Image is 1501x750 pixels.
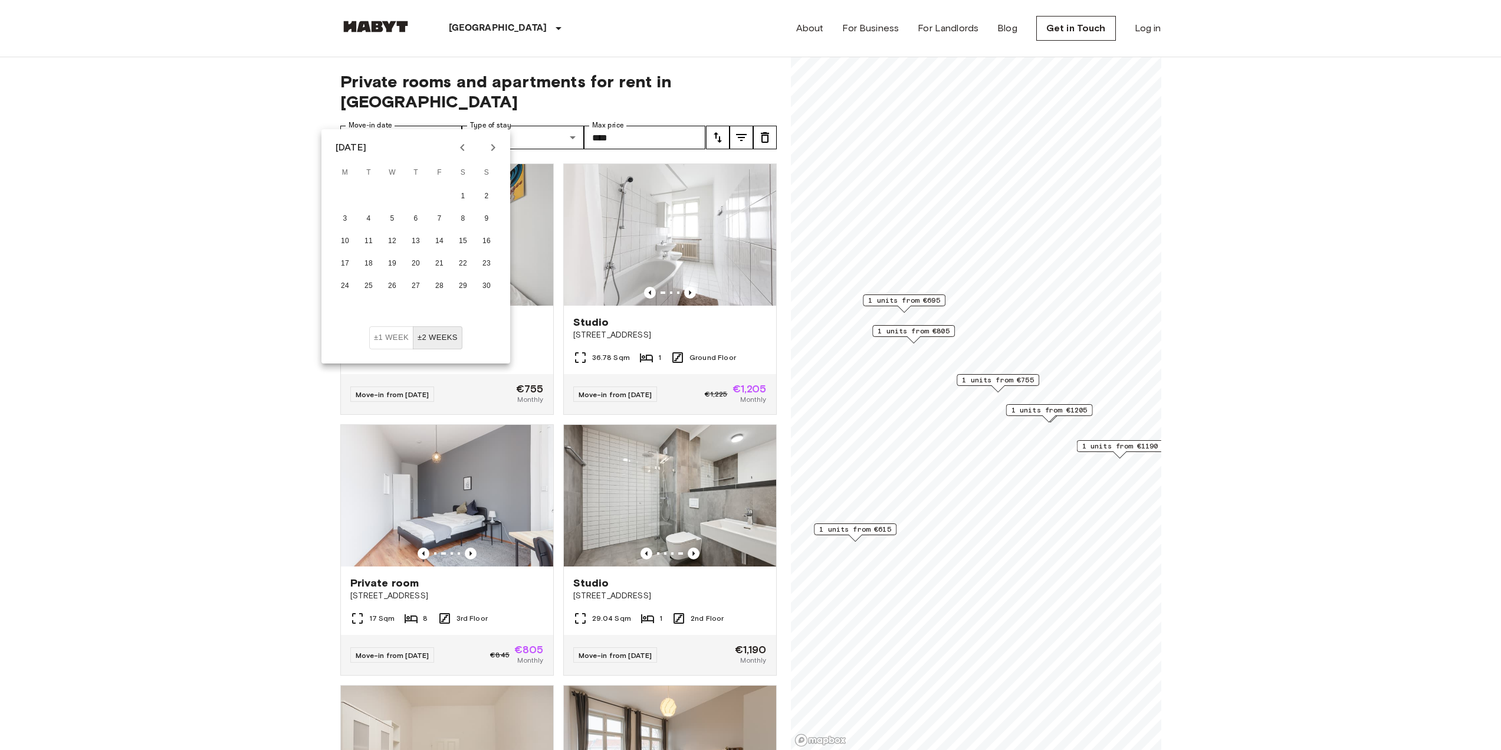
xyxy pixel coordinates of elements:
[641,548,652,559] button: Previous image
[429,161,450,185] span: Friday
[334,231,356,252] button: 10
[579,651,652,660] span: Move-in from [DATE]
[429,231,450,252] button: 14
[563,424,777,676] a: Previous imagePrevious imageStudio[STREET_ADDRESS]29.04 Sqm12nd FloorMove-in from [DATE]€1,190Mon...
[516,384,544,394] span: €755
[483,137,503,158] button: Next month
[705,389,728,399] span: €1,225
[429,208,450,230] button: 7
[452,161,474,185] span: Saturday
[382,231,403,252] button: 12
[573,315,609,329] span: Studio
[564,425,776,566] img: Marketing picture of unit DE-01-481-201-01
[573,329,767,341] span: [STREET_ADDRESS]
[449,21,547,35] p: [GEOGRAPHIC_DATA]
[334,253,356,274] button: 17
[684,287,696,299] button: Previous image
[334,208,356,230] button: 3
[957,374,1039,392] div: Map marker
[350,590,544,602] span: [STREET_ADDRESS]
[358,276,379,297] button: 25
[405,276,426,297] button: 27
[691,613,724,624] span: 2nd Floor
[452,276,474,297] button: 29
[592,613,631,624] span: 29.04 Sqm
[382,161,403,185] span: Wednesday
[1011,405,1087,415] span: 1 units from €1205
[429,253,450,274] button: 21
[476,276,497,297] button: 30
[490,650,510,660] span: €845
[644,287,656,299] button: Previous image
[418,548,429,559] button: Previous image
[592,120,624,130] label: Max price
[1036,16,1116,41] a: Get in Touch
[382,253,403,274] button: 19
[349,120,392,130] label: Move-in date
[405,231,426,252] button: 13
[563,163,777,415] a: Marketing picture of unit DE-01-030-001-01HPrevious imagePrevious imageStudio[STREET_ADDRESS]36.7...
[706,126,730,149] button: tune
[452,186,474,207] button: 1
[592,352,630,363] span: 36.78 Sqm
[429,276,450,297] button: 28
[735,644,767,655] span: €1,190
[819,524,891,535] span: 1 units from €615
[579,390,652,399] span: Move-in from [DATE]
[340,71,777,112] span: Private rooms and apartments for rent in [GEOGRAPHIC_DATA]
[336,140,366,155] div: [DATE]
[358,161,379,185] span: Tuesday
[688,548,699,559] button: Previous image
[358,253,379,274] button: 18
[564,164,776,306] img: Marketing picture of unit DE-01-030-001-01H
[465,548,477,559] button: Previous image
[405,161,426,185] span: Thursday
[658,352,661,363] span: 1
[733,384,767,394] span: €1,205
[689,352,736,363] span: Ground Floor
[514,644,544,655] span: €805
[456,613,488,624] span: 3rd Floor
[918,21,978,35] a: For Landlords
[452,231,474,252] button: 15
[878,326,950,336] span: 1 units from €805
[476,161,497,185] span: Sunday
[356,651,429,660] span: Move-in from [DATE]
[794,733,846,747] a: Mapbox logo
[962,375,1034,385] span: 1 units from €755
[814,523,896,542] div: Map marker
[405,253,426,274] button: 20
[573,576,609,590] span: Studio
[872,325,955,343] div: Map marker
[842,21,899,35] a: For Business
[1006,404,1092,423] div: Map marker
[334,276,356,297] button: 24
[1082,441,1158,451] span: 1 units from €1190
[358,208,379,230] button: 4
[470,120,511,130] label: Type of stay
[476,253,497,274] button: 23
[476,208,497,230] button: 9
[753,126,777,149] button: tune
[476,186,497,207] button: 2
[340,21,411,32] img: Habyt
[382,208,403,230] button: 5
[863,294,945,313] div: Map marker
[517,394,543,405] span: Monthly
[740,655,766,666] span: Monthly
[476,231,497,252] button: 16
[796,21,824,35] a: About
[413,326,462,349] button: ±2 weeks
[730,126,753,149] button: tune
[369,326,462,349] div: Move In Flexibility
[997,21,1017,35] a: Blog
[350,576,419,590] span: Private room
[452,253,474,274] button: 22
[405,208,426,230] button: 6
[659,613,662,624] span: 1
[423,613,428,624] span: 8
[334,161,356,185] span: Monday
[369,613,395,624] span: 17 Sqm
[452,208,474,230] button: 8
[340,424,554,676] a: Previous imagePrevious imagePrivate room[STREET_ADDRESS]17 Sqm83rd FloorMove-in from [DATE]€845€8...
